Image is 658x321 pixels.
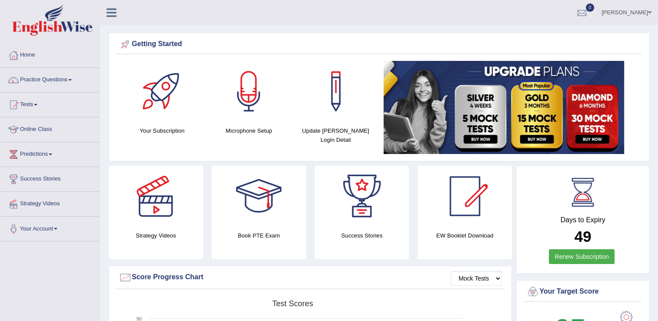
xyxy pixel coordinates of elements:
h4: Book PTE Exam [212,231,306,240]
div: Getting Started [119,38,639,51]
a: Online Class [0,117,100,139]
h4: Microphone Setup [210,126,288,135]
h4: Success Stories [315,231,409,240]
a: Practice Questions [0,68,100,90]
h4: Days to Expiry [526,216,639,224]
a: Renew Subscription [549,249,615,264]
b: 49 [574,228,591,245]
a: Strategy Videos [0,192,100,214]
a: Your Account [0,217,100,238]
a: Predictions [0,142,100,164]
span: 0 [586,3,595,12]
img: small5.jpg [384,61,624,154]
div: Your Target Score [526,285,639,298]
a: Success Stories [0,167,100,189]
a: Tests [0,93,100,114]
h4: Update [PERSON_NAME] Login Detail [297,126,375,144]
h4: EW Booklet Download [418,231,512,240]
div: Score Progress Chart [119,271,502,284]
tspan: Test scores [272,299,313,308]
h4: Your Subscription [123,126,201,135]
a: Home [0,43,100,65]
h4: Strategy Videos [109,231,203,240]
